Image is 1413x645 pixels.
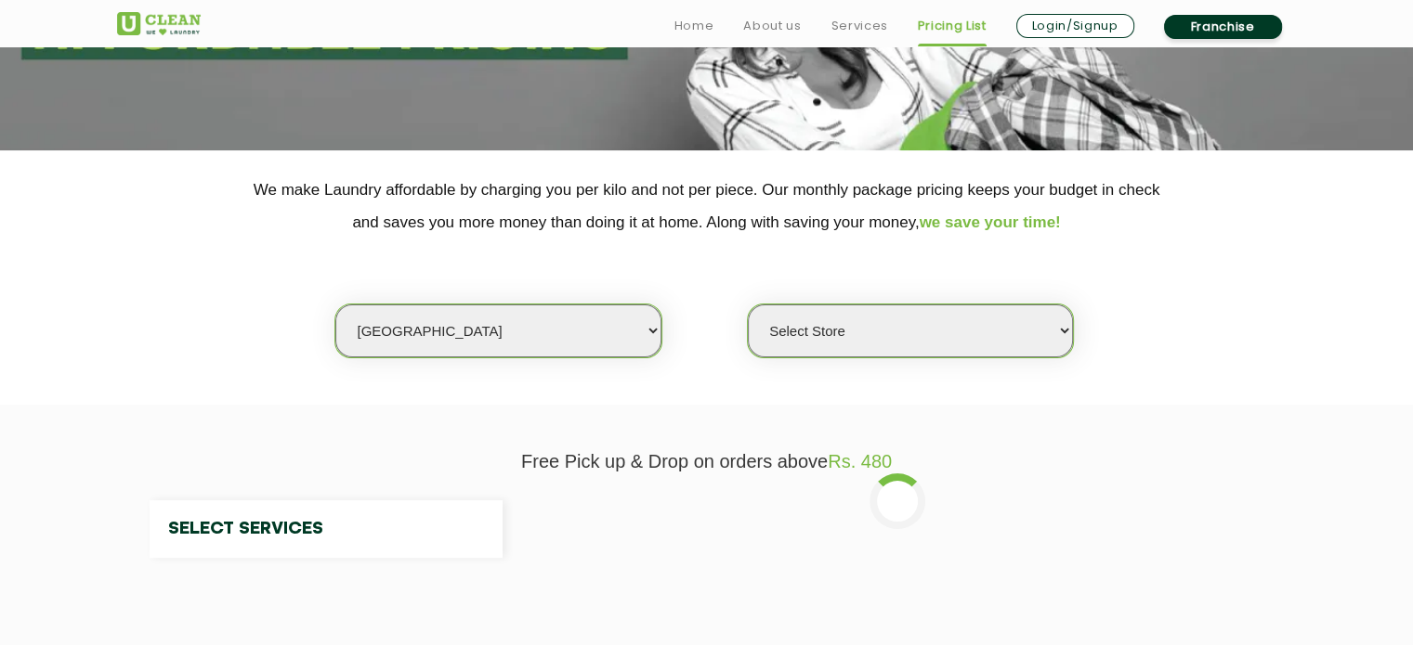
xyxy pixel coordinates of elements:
h4: Select Services [150,500,503,558]
a: Franchise [1164,15,1282,39]
img: website_grey.svg [30,48,45,63]
a: About us [743,15,801,37]
img: logo_orange.svg [30,30,45,45]
p: Free Pick up & Drop on orders above [117,451,1297,472]
a: Login/Signup [1016,14,1134,38]
span: we save your time! [920,213,1061,231]
img: tab_domain_overview_orange.svg [50,108,65,123]
img: UClean Laundry and Dry Cleaning [117,12,201,35]
a: Home [674,15,714,37]
div: Domain Overview [71,110,166,122]
div: v 4.0.25 [52,30,91,45]
span: Rs. 480 [828,451,892,471]
img: tab_keywords_by_traffic_grey.svg [185,108,200,123]
p: We make Laundry affordable by charging you per kilo and not per piece. Our monthly package pricin... [117,174,1297,239]
div: Domain: [DOMAIN_NAME] [48,48,204,63]
div: Keywords by Traffic [205,110,313,122]
a: Pricing List [918,15,987,37]
a: Services [831,15,887,37]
